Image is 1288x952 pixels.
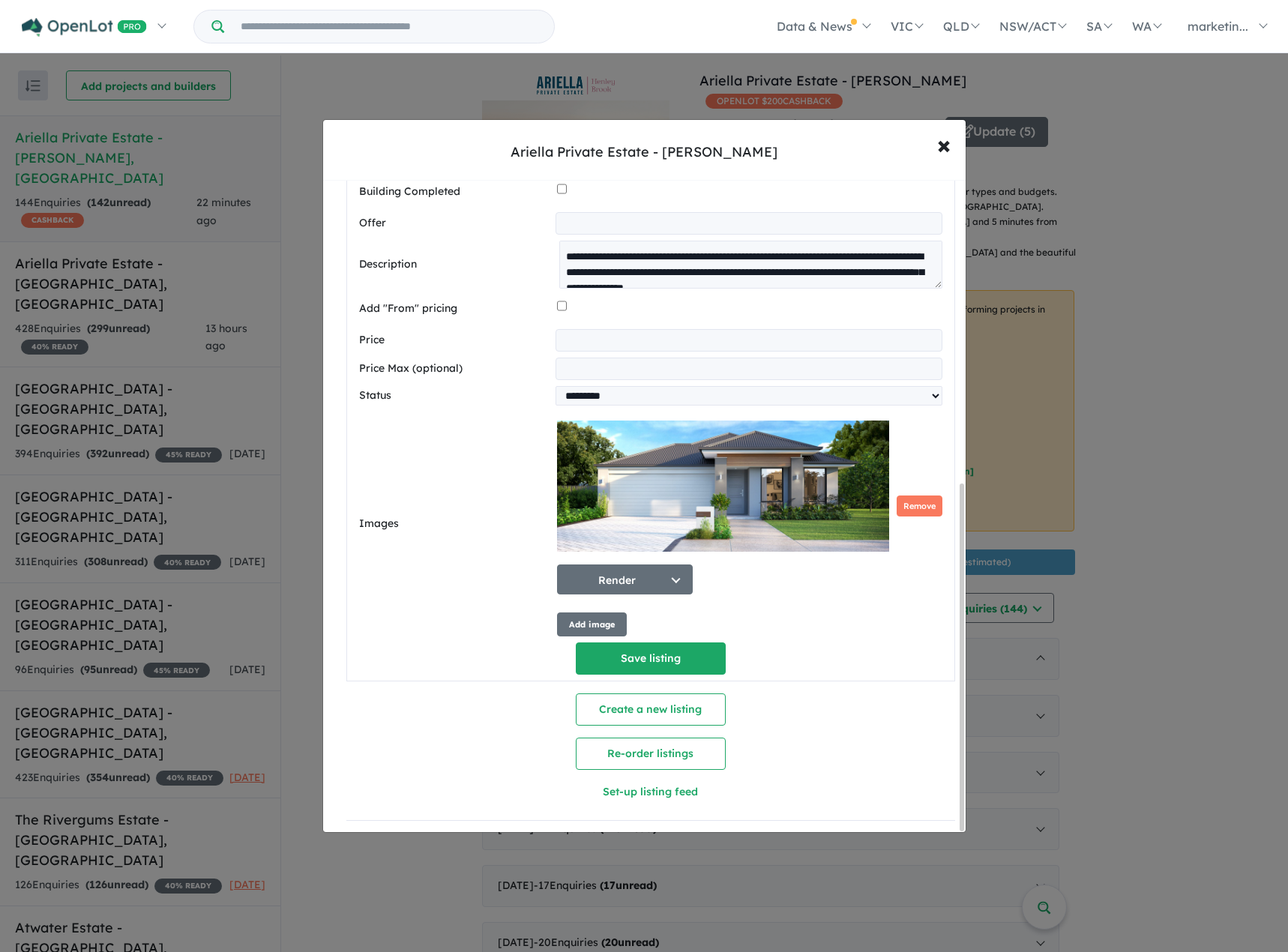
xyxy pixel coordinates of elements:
[576,693,726,726] button: Create a new listing
[1188,19,1248,34] span: marketin...
[359,183,552,201] label: Building Completed
[359,256,553,274] label: Description
[557,412,888,561] img: Ariella Private Estate - Henley Brook - Lot 136 Render
[359,300,552,318] label: Add "From" pricing
[22,18,147,37] img: Openlot PRO Logo White
[499,776,803,808] button: Set-up listing feed
[359,387,550,405] label: Status
[359,214,550,232] label: Offer
[557,564,693,594] button: Render
[511,142,777,162] div: Ariella Private Estate - [PERSON_NAME]
[359,360,550,378] label: Price Max (optional)
[576,738,726,770] button: Re-order listings
[557,612,627,637] button: Add image
[576,642,726,675] button: Save listing
[897,495,942,517] button: Remove
[227,10,551,43] input: Try estate name, suburb, builder or developer
[359,331,550,349] label: Price
[937,128,951,160] span: ×
[359,515,552,533] label: Images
